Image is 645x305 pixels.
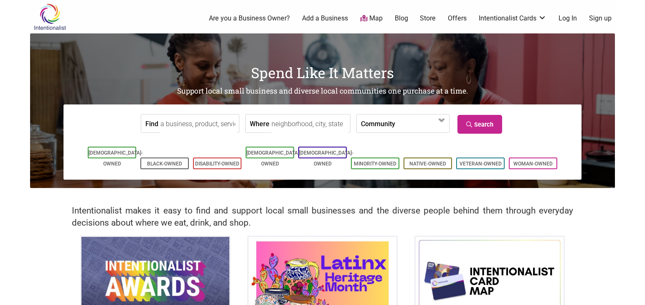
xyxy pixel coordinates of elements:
h2: Support local small business and diverse local communities one purchase at a time. [30,86,615,97]
a: Blog [395,14,408,23]
a: Add a Business [302,14,348,23]
a: Black-Owned [147,161,182,167]
a: Woman-Owned [513,161,553,167]
a: Sign up [589,14,612,23]
a: Offers [448,14,467,23]
a: Minority-Owned [354,161,396,167]
a: Native-Owned [409,161,446,167]
label: Find [145,114,158,132]
a: Search [457,115,502,134]
h1: Spend Like It Matters [30,63,615,83]
a: Map [360,14,383,23]
img: Intentionalist [30,3,70,30]
a: Veteran-Owned [460,161,502,167]
a: [DEMOGRAPHIC_DATA]-Owned [246,150,301,167]
a: Disability-Owned [195,161,239,167]
h2: Intentionalist makes it easy to find and support local small businesses and the diverse people be... [72,205,573,229]
a: [DEMOGRAPHIC_DATA]-Owned [89,150,143,167]
input: a business, product, service [160,114,237,133]
input: neighborhood, city, state [272,114,348,133]
label: Community [361,114,395,132]
a: Are you a Business Owner? [209,14,290,23]
label: Where [250,114,269,132]
a: [DEMOGRAPHIC_DATA]-Owned [299,150,353,167]
a: Intentionalist Cards [479,14,546,23]
a: Store [420,14,436,23]
a: Log In [559,14,577,23]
